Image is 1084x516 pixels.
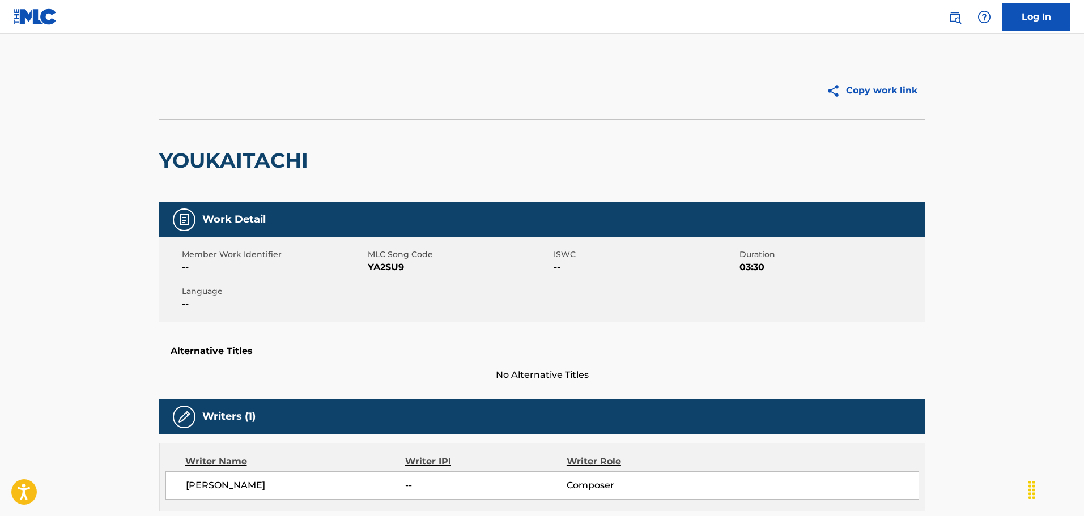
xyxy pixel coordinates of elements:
span: Member Work Identifier [182,249,365,261]
h5: Writers (1) [202,410,256,423]
span: Composer [567,479,713,492]
img: Work Detail [177,213,191,227]
span: 03:30 [739,261,923,274]
span: -- [554,261,737,274]
div: Help [973,6,996,28]
img: Writers [177,410,191,424]
h2: YOUKAITACHI [159,148,314,173]
img: MLC Logo [14,8,57,25]
span: -- [405,479,566,492]
span: Duration [739,249,923,261]
img: help [977,10,991,24]
img: search [948,10,962,24]
img: Copy work link [826,84,846,98]
a: Public Search [943,6,966,28]
span: [PERSON_NAME] [186,479,406,492]
span: MLC Song Code [368,249,551,261]
div: Writer IPI [405,455,567,468]
span: No Alternative Titles [159,368,925,382]
div: Writer Role [567,455,713,468]
div: Drag [1023,473,1041,507]
span: ISWC [554,249,737,261]
span: YA2SU9 [368,261,551,274]
button: Copy work link [818,76,925,105]
h5: Alternative Titles [171,346,914,357]
span: Language [182,285,365,297]
iframe: Chat Widget [1027,462,1084,516]
span: -- [182,261,365,274]
h5: Work Detail [202,213,266,226]
a: Log In [1002,3,1070,31]
div: Writer Name [185,455,406,468]
span: -- [182,297,365,311]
